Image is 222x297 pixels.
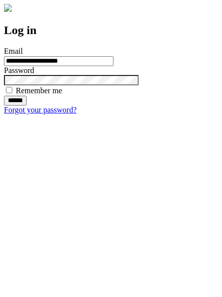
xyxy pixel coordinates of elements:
h2: Log in [4,24,218,37]
label: Email [4,47,23,55]
label: Remember me [16,86,62,95]
img: logo-4e3dc11c47720685a147b03b5a06dd966a58ff35d612b21f08c02c0306f2b779.png [4,4,12,12]
a: Forgot your password? [4,106,76,114]
label: Password [4,66,34,74]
